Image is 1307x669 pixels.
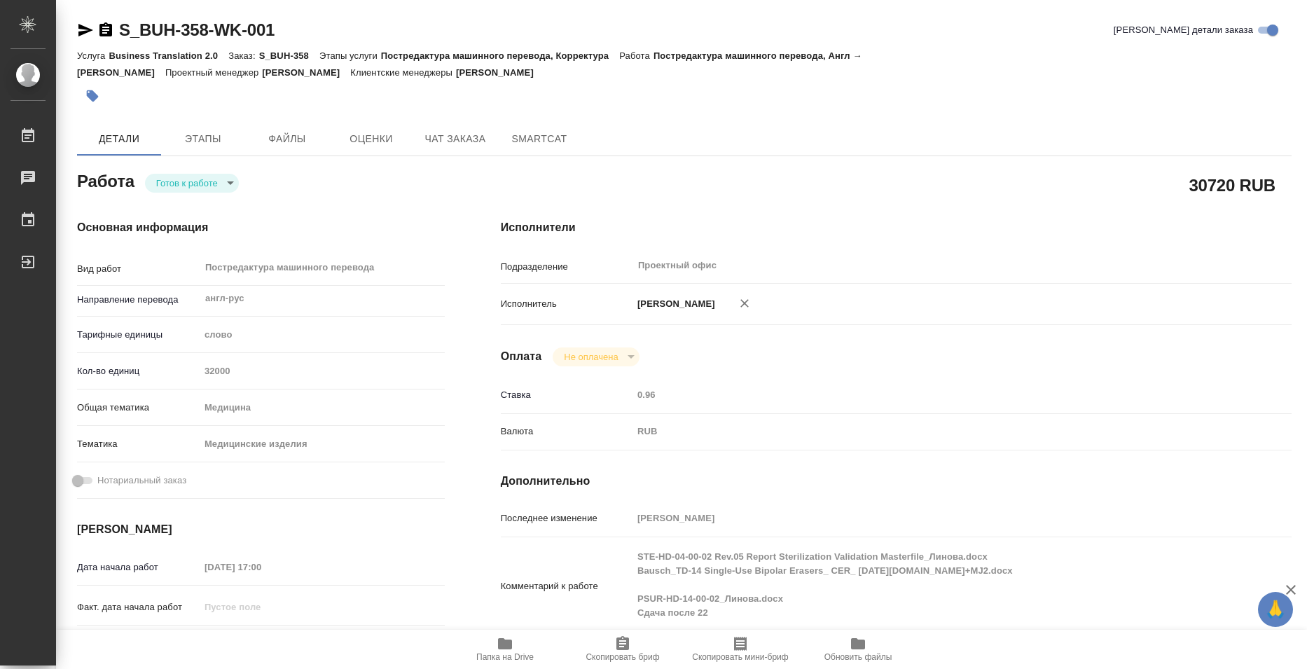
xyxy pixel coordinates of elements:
p: Услуга [77,50,109,61]
h2: Работа [77,167,134,193]
span: [PERSON_NAME] детали заказа [1114,23,1253,37]
p: [PERSON_NAME] [262,67,350,78]
p: Тематика [77,437,200,451]
p: Дата начала работ [77,560,200,574]
span: SmartCat [506,130,573,148]
p: Кол-во единиц [77,364,200,378]
span: Обновить файлы [824,652,892,662]
p: Последнее изменение [501,511,632,525]
button: Папка на Drive [446,630,564,669]
input: Пустое поле [632,508,1226,528]
h4: Основная информация [77,219,445,236]
p: [PERSON_NAME] [456,67,544,78]
span: Скопировать мини-бриф [692,652,788,662]
button: Скопировать мини-бриф [682,630,799,669]
span: Чат заказа [422,130,489,148]
a: S_BUH-358-WK-001 [119,20,275,39]
input: Пустое поле [632,385,1226,405]
span: Нотариальный заказ [97,474,186,488]
button: Удалить исполнителя [729,288,760,319]
p: Вид работ [77,262,200,276]
p: Валюта [501,425,632,439]
p: Этапы услуги [319,50,381,61]
h2: 30720 RUB [1189,173,1275,197]
span: 🙏 [1264,595,1287,624]
p: [PERSON_NAME] [632,297,715,311]
button: Скопировать ссылку [97,22,114,39]
span: Этапы [170,130,237,148]
span: Скопировать бриф [586,652,659,662]
button: Скопировать бриф [564,630,682,669]
h4: Дополнительно [501,473,1292,490]
p: Общая тематика [77,401,200,415]
input: Пустое поле [200,597,322,617]
p: Тарифные единицы [77,328,200,342]
button: Скопировать ссылку для ЯМессенджера [77,22,94,39]
h4: [PERSON_NAME] [77,521,445,538]
p: Ставка [501,388,632,402]
p: Подразделение [501,260,632,274]
span: Детали [85,130,153,148]
button: Не оплачена [560,351,622,363]
button: Обновить файлы [799,630,917,669]
span: Файлы [254,130,321,148]
div: слово [200,323,445,347]
button: 🙏 [1258,592,1293,627]
div: Готов к работе [145,174,239,193]
input: Пустое поле [200,361,445,381]
button: Добавить тэг [77,81,108,111]
div: RUB [632,420,1226,443]
p: Направление перевода [77,293,200,307]
div: Готов к работе [553,347,639,366]
span: Папка на Drive [476,652,534,662]
p: Комментарий к работе [501,579,632,593]
h4: Оплата [501,348,542,365]
p: Работа [619,50,653,61]
p: Заказ: [228,50,258,61]
button: Готов к работе [152,177,222,189]
p: Business Translation 2.0 [109,50,228,61]
p: Клиентские менеджеры [350,67,456,78]
div: Медицина [200,396,445,420]
div: Медицинские изделия [200,432,445,456]
p: Факт. дата начала работ [77,600,200,614]
textarea: STE-HD-04-00-02 Rev.05 Report Sterilization Validation Masterfile_Линова.docx Bausch_TD-14 Single... [632,545,1226,625]
span: Оценки [338,130,405,148]
p: Проектный менеджер [165,67,262,78]
h4: Исполнители [501,219,1292,236]
p: Исполнитель [501,297,632,311]
p: S_BUH-358 [259,50,319,61]
input: Пустое поле [200,557,322,577]
p: Постредактура машинного перевода, Корректура [381,50,619,61]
